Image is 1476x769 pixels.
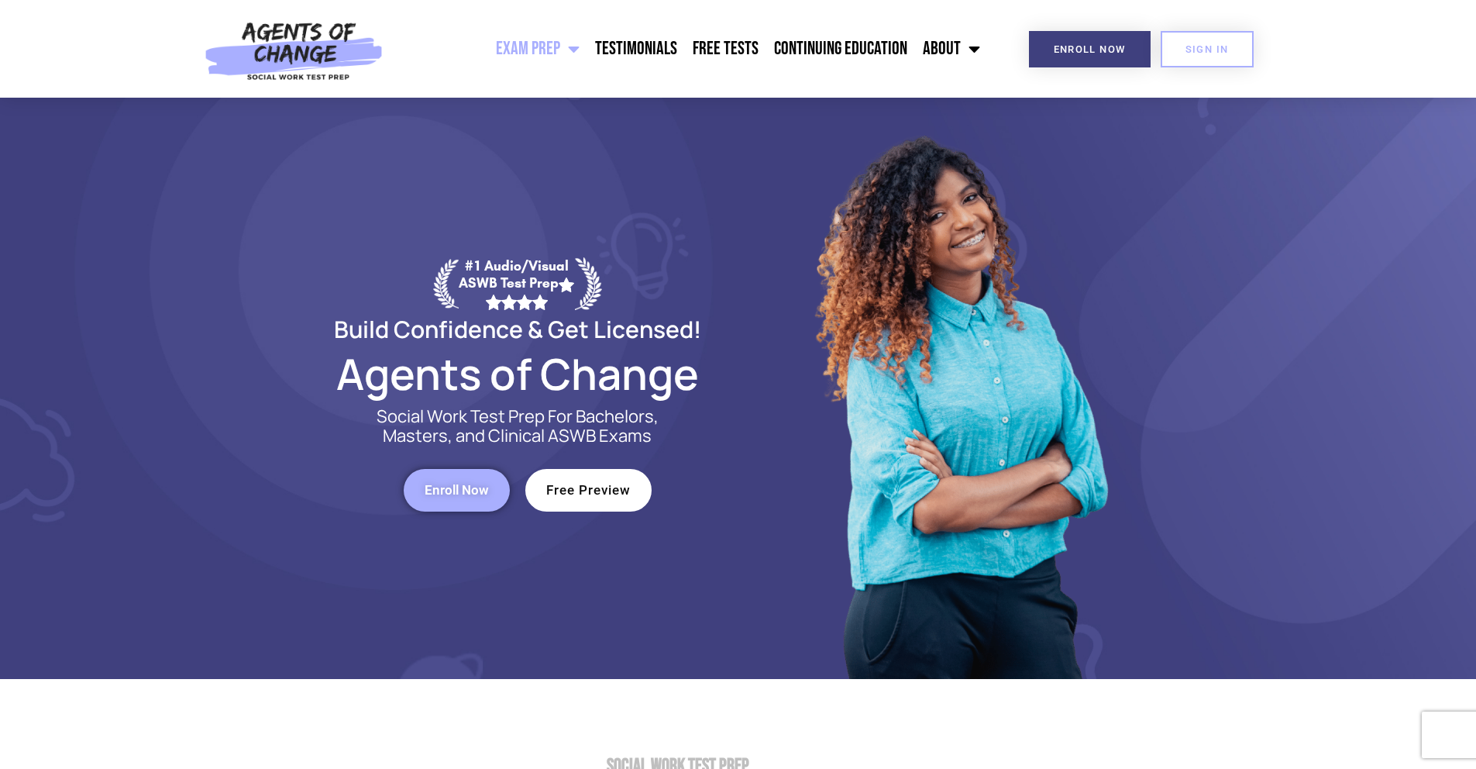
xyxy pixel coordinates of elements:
h2: Build Confidence & Get Licensed! [297,318,738,340]
a: Enroll Now [404,469,510,512]
a: Exam Prep [488,29,587,68]
img: Website Image 1 (1) [804,98,1114,679]
a: Enroll Now [1029,31,1151,67]
p: Social Work Test Prep For Bachelors, Masters, and Clinical ASWB Exams [359,407,676,446]
span: SIGN IN [1185,44,1229,54]
a: Free Preview [525,469,652,512]
span: Free Preview [546,484,631,497]
a: About [915,29,988,68]
h2: Agents of Change [297,356,738,391]
a: Continuing Education [766,29,915,68]
span: Enroll Now [1054,44,1126,54]
div: #1 Audio/Visual ASWB Test Prep [459,257,575,309]
a: SIGN IN [1161,31,1254,67]
nav: Menu [391,29,988,68]
a: Testimonials [587,29,685,68]
span: Enroll Now [425,484,489,497]
a: Free Tests [685,29,766,68]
